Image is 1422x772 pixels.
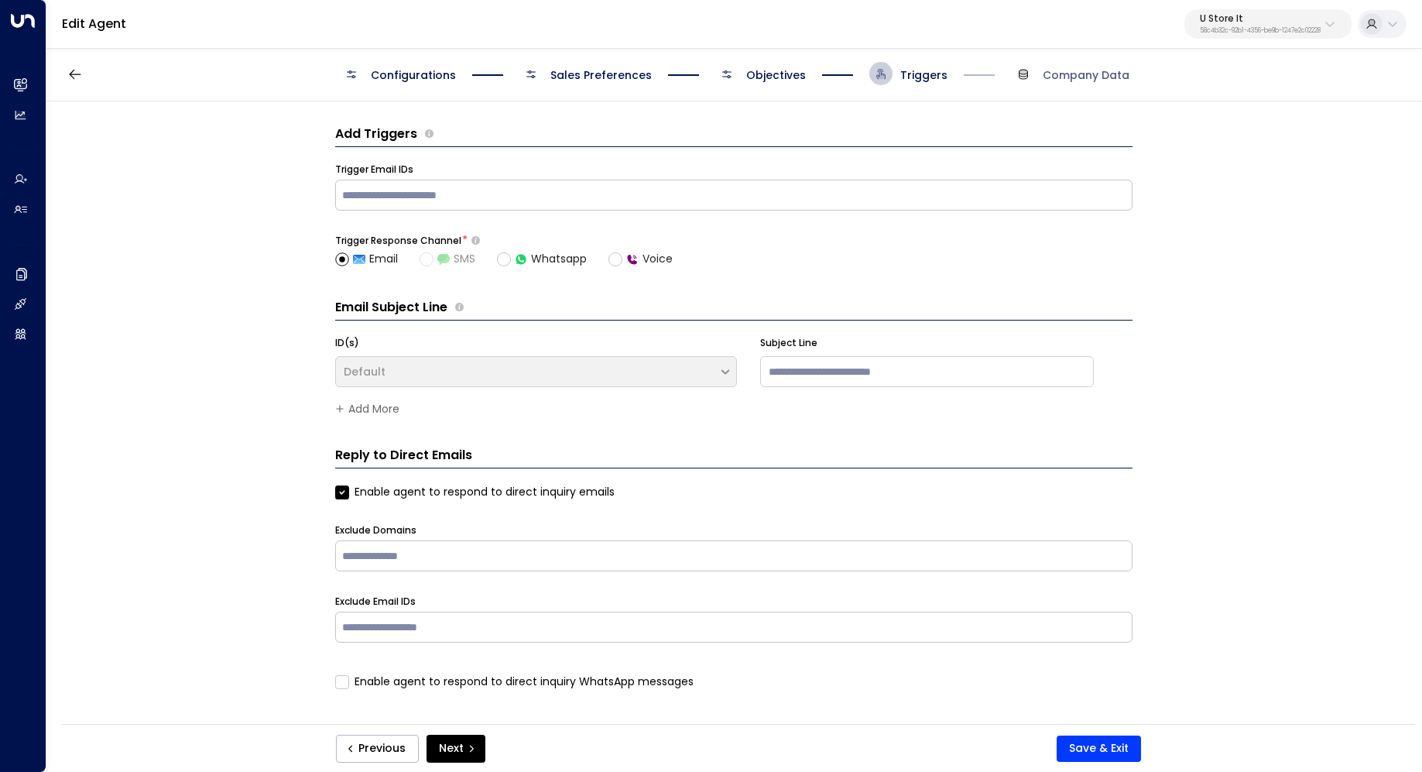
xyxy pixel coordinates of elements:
[335,336,359,350] label: ID(s)
[335,484,615,500] label: Enable agent to respond to direct inquiry emails
[626,251,673,267] span: Voice
[1200,28,1321,34] p: 58c4b32c-92b1-4356-be9b-1247e2c02228
[437,251,475,267] span: SMS
[371,67,456,83] span: Configurations
[1200,14,1321,23] p: U Store It
[1184,9,1352,39] button: U Store It58c4b32c-92b1-4356-be9b-1247e2c02228
[336,735,419,763] button: Previous
[471,235,480,245] button: Select how the agent will reach out to leads after receiving a trigger email. If SMS is chosen bu...
[760,336,817,350] label: Subject Line
[335,674,694,690] label: Enable agent to respond to direct inquiry WhatsApp messages
[746,67,806,83] span: Objectives
[550,67,652,83] span: Sales Preferences
[335,523,416,537] label: Exclude Domains
[353,251,398,267] span: Email
[900,67,947,83] span: Triggers
[427,735,485,763] button: Next
[335,446,1132,468] h3: Reply to Direct Emails
[515,251,587,267] span: Whatsapp
[335,595,416,609] label: Exclude Email IDs
[335,125,417,143] h3: Add Triggers
[62,15,126,33] a: Edit Agent
[335,163,413,177] label: Trigger Email IDs
[335,298,447,317] h3: Email Subject Line
[335,403,399,415] button: Add More
[335,234,461,248] label: Trigger Response Channel
[335,400,1132,412] span: Subject lines have been defined for all added triggers
[1057,736,1141,762] button: Save & Exit
[1043,67,1129,83] span: Company Data
[455,298,464,317] span: Define the subject lines the agent should use when sending emails, customized for different trigg...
